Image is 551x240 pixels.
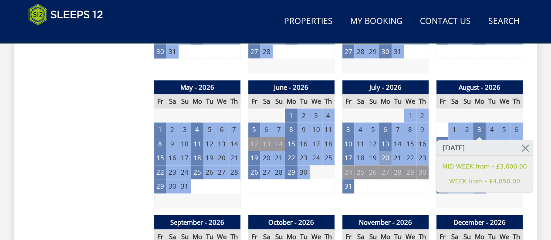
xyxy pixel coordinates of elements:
th: Mo [473,94,485,108]
td: 31 [179,179,191,193]
th: Tu [297,94,310,108]
td: 11 [322,122,335,137]
td: 14 [228,137,240,151]
th: Su [461,94,473,108]
td: 27 [216,165,228,179]
td: 28 [392,165,404,179]
a: Search [485,12,523,31]
th: We [216,94,228,108]
td: 8 [154,137,166,151]
a: WEEK from - £4,850.00 [442,176,527,186]
td: 19 [248,151,260,165]
td: 13 [379,137,391,151]
td: 7 [228,122,240,137]
td: 23 [166,165,178,179]
img: Sleeps 12 [28,3,103,25]
td: 14 [273,137,285,151]
td: 24 [342,165,354,179]
th: We [310,94,322,108]
td: 18 [191,151,203,165]
th: Sa [448,94,460,108]
td: 29 [285,165,297,179]
td: 11 [486,137,498,151]
td: 12 [203,137,216,151]
td: 21 [273,151,285,165]
td: 12 [248,137,260,151]
th: June - 2026 [248,80,335,95]
td: 15 [285,137,297,151]
td: 17 [179,151,191,165]
th: October - 2026 [248,215,335,229]
th: August - 2026 [436,80,523,95]
td: 7 [436,137,448,151]
a: Contact Us [416,12,474,31]
td: 1 [154,122,166,137]
td: 6 [260,122,272,137]
td: 23 [416,151,429,165]
td: 14 [392,137,404,151]
td: 17 [310,137,322,151]
iframe: Customer reviews powered by Trustpilot [24,30,115,38]
th: Su [273,94,285,108]
td: 3 [342,122,354,137]
td: 9 [416,122,429,137]
td: 8 [285,122,297,137]
td: 6 [216,122,228,137]
td: 1 [285,108,297,123]
td: 26 [203,165,216,179]
td: 10 [342,137,354,151]
td: 7 [392,122,404,137]
td: 19 [367,151,379,165]
td: 30 [166,179,178,193]
td: 29 [154,179,166,193]
td: 13 [260,137,272,151]
td: 26 [367,165,379,179]
td: 23 [297,151,310,165]
th: Sa [166,94,178,108]
td: 1 [404,108,416,123]
td: 16 [297,137,310,151]
td: 28 [260,44,272,59]
td: 30 [297,165,310,179]
td: 31 [166,44,178,59]
td: 2 [416,108,429,123]
td: 24 [179,165,191,179]
td: 25 [354,165,366,179]
th: Tu [392,94,404,108]
td: 11 [191,137,203,151]
th: Sa [354,94,366,108]
td: 16 [166,151,178,165]
td: 18 [322,137,335,151]
th: Th [416,94,429,108]
th: We [404,94,416,108]
td: 7 [273,122,285,137]
td: 10 [310,122,322,137]
td: 28 [273,165,285,179]
td: 3 [310,108,322,123]
td: 3 [179,122,191,137]
th: Tu [203,94,216,108]
td: 16 [416,137,429,151]
th: Su [367,94,379,108]
td: 5 [248,122,260,137]
td: 20 [216,151,228,165]
td: 30 [154,44,166,59]
td: 10 [473,137,485,151]
th: Fr [154,94,166,108]
td: 25 [322,151,335,165]
td: 13 [510,137,523,151]
th: Su [179,94,191,108]
td: 21 [392,151,404,165]
td: 5 [498,122,510,137]
td: 24 [310,151,322,165]
td: 13 [216,137,228,151]
td: 3 [473,122,485,137]
th: July - 2026 [342,80,429,95]
a: My Booking [347,12,406,31]
h3: [DATE] [436,140,533,155]
td: 2 [297,108,310,123]
td: 5 [203,122,216,137]
th: Tu [486,94,498,108]
th: Fr [342,94,354,108]
th: Th [228,94,240,108]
